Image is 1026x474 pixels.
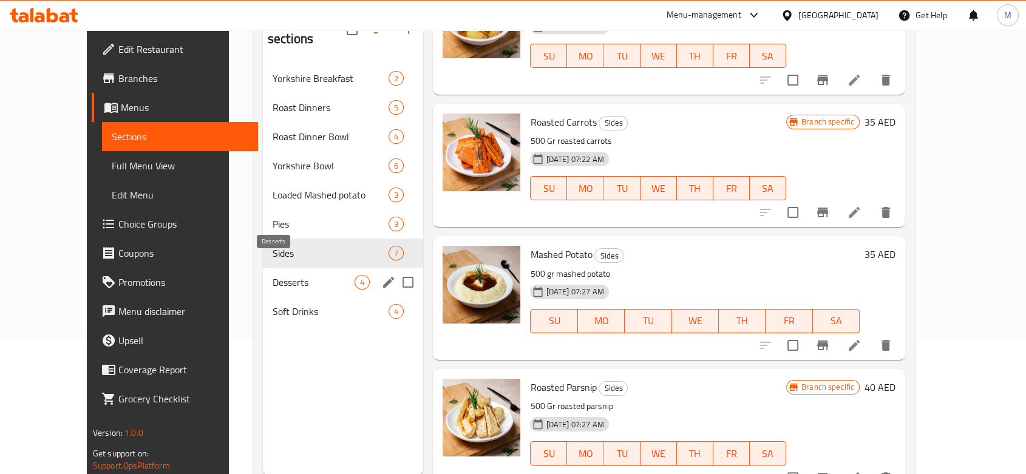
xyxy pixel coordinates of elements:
span: Branches [118,71,248,86]
button: TU [625,309,671,333]
span: WE [645,445,672,462]
button: MO [567,44,603,68]
span: 5 [389,102,403,113]
div: Menu-management [667,8,741,22]
button: SU [530,44,567,68]
span: Select to update [780,333,806,358]
button: delete [871,66,900,95]
a: Grocery Checklist [92,384,258,413]
a: Branches [92,64,258,93]
span: FR [718,47,745,65]
span: SU [535,180,562,197]
div: Sides7 [263,239,424,268]
a: Edit menu item [847,205,861,220]
a: Coupons [92,239,258,268]
span: Sides [595,249,623,263]
a: Choice Groups [92,209,258,239]
div: Loaded Mashed potato3 [263,180,424,209]
h2: Menu sections [268,12,347,48]
a: Edit Restaurant [92,35,258,64]
div: Sides [599,116,628,130]
img: Mashed Potato [443,246,520,323]
span: Loaded Mashed potato [273,188,389,202]
button: MO [567,441,603,466]
span: Soft Drinks [273,304,389,319]
h6: 40 AED [865,379,895,396]
div: Pies3 [263,209,424,239]
a: Coverage Report [92,355,258,384]
span: Sections [112,129,248,144]
h6: 35 AED [865,246,895,263]
span: Roast Dinner Bowl [273,129,389,144]
button: Branch-specific-item [808,331,837,360]
span: Yorkshire Breakfast [273,71,389,86]
span: 6 [389,160,403,172]
button: TH [677,44,713,68]
p: 500 Gr roasted parsnip [530,399,786,414]
button: FR [713,441,750,466]
span: SU [535,445,562,462]
button: delete [871,331,900,360]
button: MO [578,309,625,333]
div: items [389,71,404,86]
button: WE [640,441,677,466]
span: TU [608,47,635,65]
a: Upsell [92,326,258,355]
button: SA [750,176,786,200]
span: M [1004,8,1011,22]
span: TU [608,445,635,462]
nav: Menu sections [263,59,424,331]
span: SA [818,312,855,330]
span: Desserts [273,275,355,289]
span: Mashed Potato [530,245,592,263]
a: Full Menu View [102,151,258,180]
button: FR [713,44,750,68]
div: [GEOGRAPHIC_DATA] [798,8,878,22]
span: Coupons [118,246,248,260]
span: MO [572,47,599,65]
span: MO [583,312,620,330]
div: Roast Dinner Bowl4 [263,122,424,151]
a: Promotions [92,268,258,297]
span: Coverage Report [118,362,248,377]
div: items [389,100,404,115]
span: Select to update [780,200,806,225]
span: MO [572,445,599,462]
div: items [389,129,404,144]
span: Branch specific [797,116,859,127]
button: WE [640,176,677,200]
a: Menu disclaimer [92,297,258,326]
span: 3 [389,218,403,230]
span: SU [535,47,562,65]
h6: 35 AED [865,113,895,130]
div: items [389,304,404,319]
span: Grocery Checklist [118,391,248,406]
a: Edit Menu [102,180,258,209]
button: FR [713,176,750,200]
span: 7 [389,248,403,259]
button: SU [530,176,567,200]
div: Sides [594,248,623,263]
span: 1.0.0 [124,425,143,441]
div: items [389,217,404,231]
button: TU [603,176,640,200]
span: Sides [599,116,627,130]
a: Menus [92,93,258,122]
div: Desserts4edit [263,268,424,297]
span: Select to update [780,67,806,93]
span: Sides [273,246,389,260]
div: Sides [599,381,628,396]
span: Full Menu View [112,158,248,173]
button: TH [677,441,713,466]
span: 2 [389,73,403,84]
button: WE [672,309,719,333]
span: WE [645,180,672,197]
span: FR [718,445,745,462]
span: Upsell [118,333,248,348]
button: FR [766,309,812,333]
a: Support.OpsPlatform [93,458,170,473]
span: TU [608,180,635,197]
div: Yorkshire Bowl6 [263,151,424,180]
span: 4 [389,131,403,143]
